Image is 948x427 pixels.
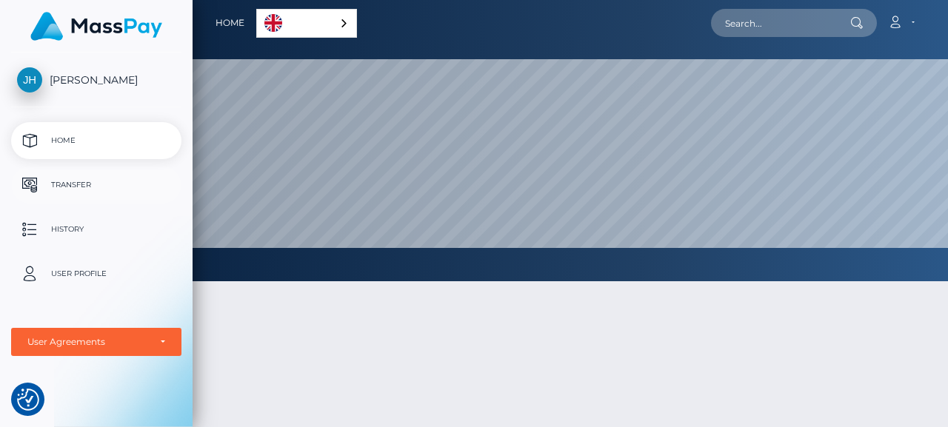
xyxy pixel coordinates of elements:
[30,12,162,41] img: MassPay
[257,10,356,37] a: English
[256,9,357,38] div: Language
[17,218,176,241] p: History
[17,130,176,152] p: Home
[17,389,39,411] img: Revisit consent button
[27,336,149,348] div: User Agreements
[11,255,181,292] a: User Profile
[11,122,181,159] a: Home
[17,263,176,285] p: User Profile
[11,328,181,356] button: User Agreements
[711,9,850,37] input: Search...
[17,174,176,196] p: Transfer
[11,211,181,248] a: History
[17,389,39,411] button: Consent Preferences
[256,9,357,38] aside: Language selected: English
[11,167,181,204] a: Transfer
[216,7,244,38] a: Home
[11,73,181,87] span: [PERSON_NAME]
